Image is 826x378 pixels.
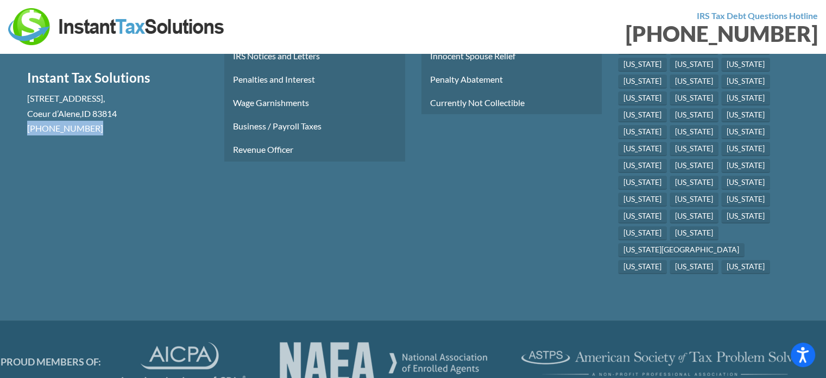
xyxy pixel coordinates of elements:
[1,356,101,368] span: PROUD MEMBERS OF:
[670,159,718,173] a: [US_STATE]
[670,108,718,122] a: [US_STATE]
[670,58,718,72] a: [US_STATE]
[721,75,770,89] a: [US_STATE]
[721,125,770,139] a: [US_STATE]
[618,58,667,72] a: [US_STATE]
[421,44,602,67] a: Innocent Spouse Relief
[224,91,405,114] a: Wage Garnishments
[421,23,818,45] div: [PHONE_NUMBER]
[721,176,770,190] a: [US_STATE]
[224,138,405,161] a: Revenue Officer
[670,209,718,224] a: [US_STATE]
[81,108,91,119] span: ID
[618,193,667,207] a: [US_STATE]
[421,91,602,114] a: Currently Not Collectible
[721,58,770,72] a: [US_STATE]
[670,142,718,156] a: [US_STATE]
[618,226,667,240] a: [US_STATE]
[670,91,718,106] a: [US_STATE]
[92,108,117,119] span: 83814
[618,209,667,224] a: [US_STATE]
[670,193,718,207] a: [US_STATE]
[27,93,103,103] span: [STREET_ADDRESS]
[521,351,809,376] img: ASTPS Logo
[721,91,770,106] a: [US_STATE]
[697,10,818,21] strong: IRS Tax Debt Questions Hotline
[618,125,667,139] a: [US_STATE]
[721,209,770,224] a: [US_STATE]
[618,142,667,156] a: [US_STATE]
[670,226,718,240] a: [US_STATE]
[721,159,770,173] a: [US_STATE]
[224,44,405,67] a: IRS Notices and Letters
[8,8,225,45] img: Instant Tax Solutions Logo
[618,243,745,257] a: [US_STATE][GEOGRAPHIC_DATA]
[421,67,602,91] a: Penalty Abatement
[618,108,667,122] a: [US_STATE]
[8,20,225,30] a: Instant Tax Solutions Logo
[721,260,770,274] a: [US_STATE]
[224,114,405,138] a: Business / Payroll Taxes
[27,108,80,119] span: Coeur d’Alene
[618,176,667,190] a: [US_STATE]
[721,193,770,207] a: [US_STATE]
[27,123,103,133] span: [PHONE_NUMBER]
[27,91,208,135] div: , ,
[721,108,770,122] a: [US_STATE]
[27,69,208,87] h4: Instant Tax Solutions
[618,91,667,106] a: [US_STATE]
[224,67,405,91] a: Penalties and Interest
[670,75,718,89] a: [US_STATE]
[618,260,667,274] a: [US_STATE]
[721,142,770,156] a: [US_STATE]
[618,159,667,173] a: [US_STATE]
[618,75,667,89] a: [US_STATE]
[670,176,718,190] a: [US_STATE]
[670,125,718,139] a: [US_STATE]
[670,260,718,274] a: [US_STATE]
